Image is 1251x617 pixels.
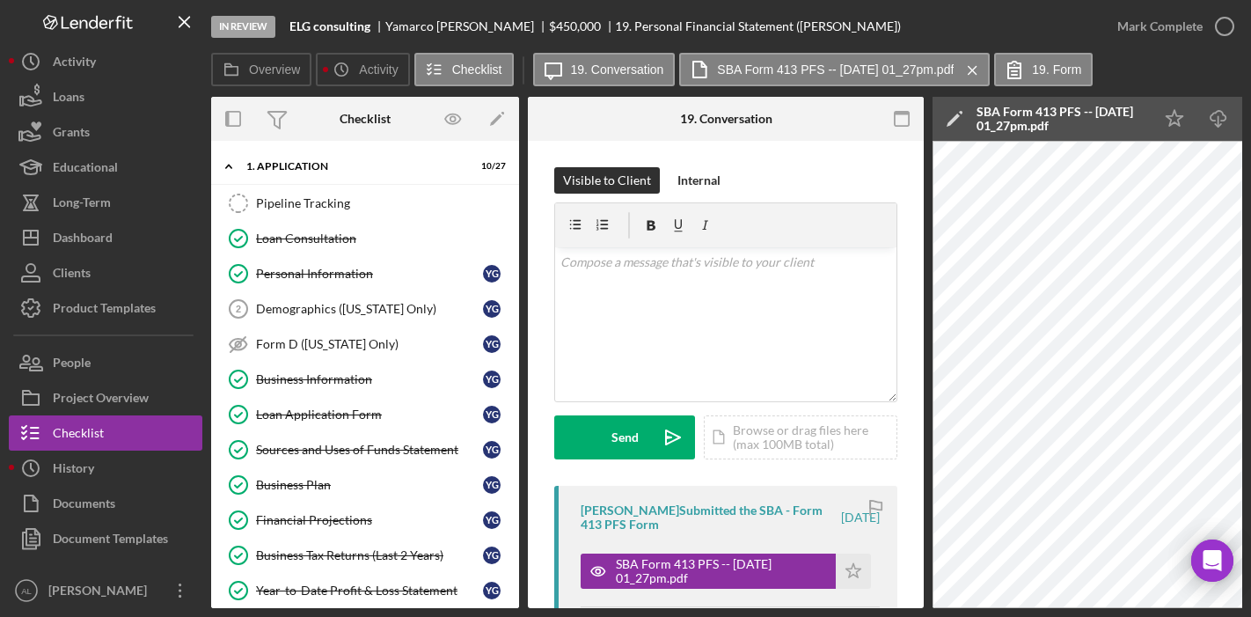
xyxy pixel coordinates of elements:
div: Loan Application Form [256,408,483,422]
div: 19. Conversation [680,112,772,126]
button: Grants [9,114,202,150]
div: Grants [53,114,90,154]
div: History [53,451,94,490]
button: Dashboard [9,220,202,255]
div: Clients [53,255,91,295]
a: Sources and Uses of Funds StatementYG [220,432,510,467]
div: Product Templates [53,290,156,330]
label: 19. Form [1032,62,1081,77]
button: People [9,345,202,380]
div: Internal [677,167,721,194]
button: History [9,451,202,486]
button: Overview [211,53,311,86]
div: Y G [483,547,501,564]
div: Y G [483,582,501,599]
button: Internal [669,167,729,194]
button: Educational [9,150,202,185]
div: In Review [211,16,275,38]
button: Visible to Client [554,167,660,194]
div: Form D ([US_STATE] Only) [256,337,483,351]
div: Long-Term [53,185,111,224]
a: Business Tax Returns (Last 2 Years)YG [220,538,510,573]
div: Dashboard [53,220,113,260]
button: Send [554,415,695,459]
div: Send [611,415,639,459]
button: Document Templates [9,521,202,556]
a: Business InformationYG [220,362,510,397]
label: Overview [249,62,300,77]
div: Activity [53,44,96,84]
a: Loan Application FormYG [220,397,510,432]
button: Loans [9,79,202,114]
button: Long-Term [9,185,202,220]
div: Y G [483,511,501,529]
a: Personal InformationYG [220,256,510,291]
div: Pipeline Tracking [256,196,509,210]
div: Checklist [53,415,104,455]
a: Financial ProjectionsYG [220,503,510,538]
div: SBA Form 413 PFS -- [DATE] 01_27pm.pdf [977,105,1144,133]
div: Yamarco [PERSON_NAME] [385,19,549,33]
label: 19. Conversation [571,62,664,77]
button: Clients [9,255,202,290]
button: 19. Form [994,53,1093,86]
div: Y G [483,476,501,494]
div: Y G [483,406,501,423]
div: 19. Personal Financial Statement ([PERSON_NAME]) [615,19,901,33]
label: Activity [359,62,398,77]
button: SBA Form 413 PFS -- [DATE] 01_27pm.pdf [679,53,990,86]
a: Pipeline Tracking [220,186,510,221]
button: Activity [316,53,409,86]
div: Mark Complete [1117,9,1203,44]
div: Demographics ([US_STATE] Only) [256,302,483,316]
div: Sources and Uses of Funds Statement [256,443,483,457]
div: Y G [483,300,501,318]
div: Visible to Client [563,167,651,194]
button: Checklist [9,415,202,451]
div: People [53,345,91,385]
span: $450,000 [549,18,601,33]
div: Business Tax Returns (Last 2 Years) [256,548,483,562]
a: Product Templates [9,290,202,326]
button: Documents [9,486,202,521]
a: Year-to-Date Profit & Loss StatementYG [220,573,510,608]
div: [PERSON_NAME] Submitted the SBA - Form 413 PFS Form [581,503,838,532]
button: Project Overview [9,380,202,415]
div: SBA Form 413 PFS -- [DATE] 01_27pm.pdf [616,557,827,585]
tspan: 2 [236,304,241,314]
a: Loan Consultation [220,221,510,256]
div: Loan Consultation [256,231,509,246]
div: Loans [53,79,84,119]
button: Activity [9,44,202,79]
label: SBA Form 413 PFS -- [DATE] 01_27pm.pdf [717,62,954,77]
div: Business Information [256,372,483,386]
div: Project Overview [53,380,149,420]
text: AL [21,586,32,596]
div: Checklist [340,112,391,126]
label: Checklist [452,62,502,77]
div: 1. Application [246,161,462,172]
div: [PERSON_NAME] [44,573,158,613]
a: Form D ([US_STATE] Only)YG [220,327,510,362]
a: 2Demographics ([US_STATE] Only)YG [220,291,510,327]
button: Mark Complete [1100,9,1242,44]
div: Personal Information [256,267,483,281]
div: 10 / 27 [474,161,506,172]
div: Y G [483,265,501,283]
div: Year-to-Date Profit & Loss Statement [256,584,483,598]
div: Y G [483,441,501,459]
time: 2025-08-04 17:27 [841,510,880,525]
div: Document Templates [53,521,168,561]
